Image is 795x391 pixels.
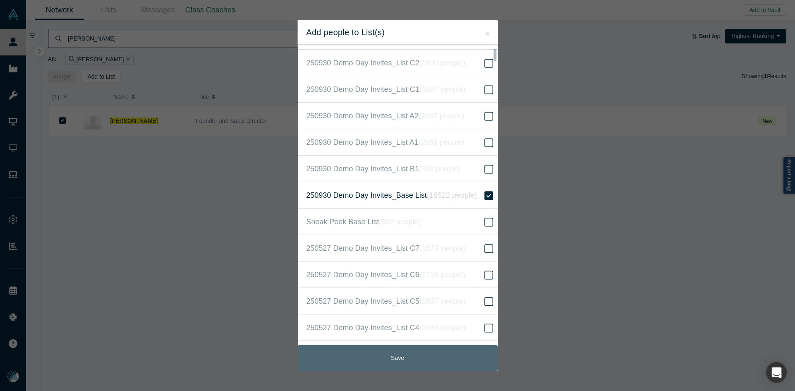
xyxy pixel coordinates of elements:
[306,295,465,307] span: 250527 Demo Day Invites_List C5
[419,59,465,67] i: ( 1690 people )
[427,191,477,199] i: ( 16522 people )
[306,242,465,254] span: 250527 Demo Day Invites_List C7
[306,190,477,201] span: 250930 Demo Day Invites_Base List
[419,271,465,279] i: ( 1709 people )
[306,322,465,333] span: 250527 Demo Day Invites_List C4
[419,297,465,305] i: ( 1687 people )
[306,216,421,228] span: Sneak Peek Base List
[306,163,461,175] span: 250930 Demo Day Invites_List B1
[419,138,465,146] i: ( 2089 people )
[306,110,465,122] span: 250930 Demo Day Invites_List A2
[419,112,465,120] i: ( 2062 people )
[306,84,465,95] span: 250930 Demo Day Invites_List C1
[483,29,492,39] button: Close
[419,244,465,252] i: ( 1673 people )
[306,27,489,37] h2: Add people to List(s)
[306,269,465,281] span: 250527 Demo Day Invites_List C6
[379,218,421,226] i: ( 997 people )
[419,85,465,94] i: ( 1687 people )
[306,57,465,69] span: 250930 Demo Day Invites_List C2
[306,137,465,148] span: 250930 Demo Day Invites_List A1
[298,345,498,371] button: Save
[419,324,465,332] i: ( 1693 people )
[419,165,461,173] i: ( 398 people )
